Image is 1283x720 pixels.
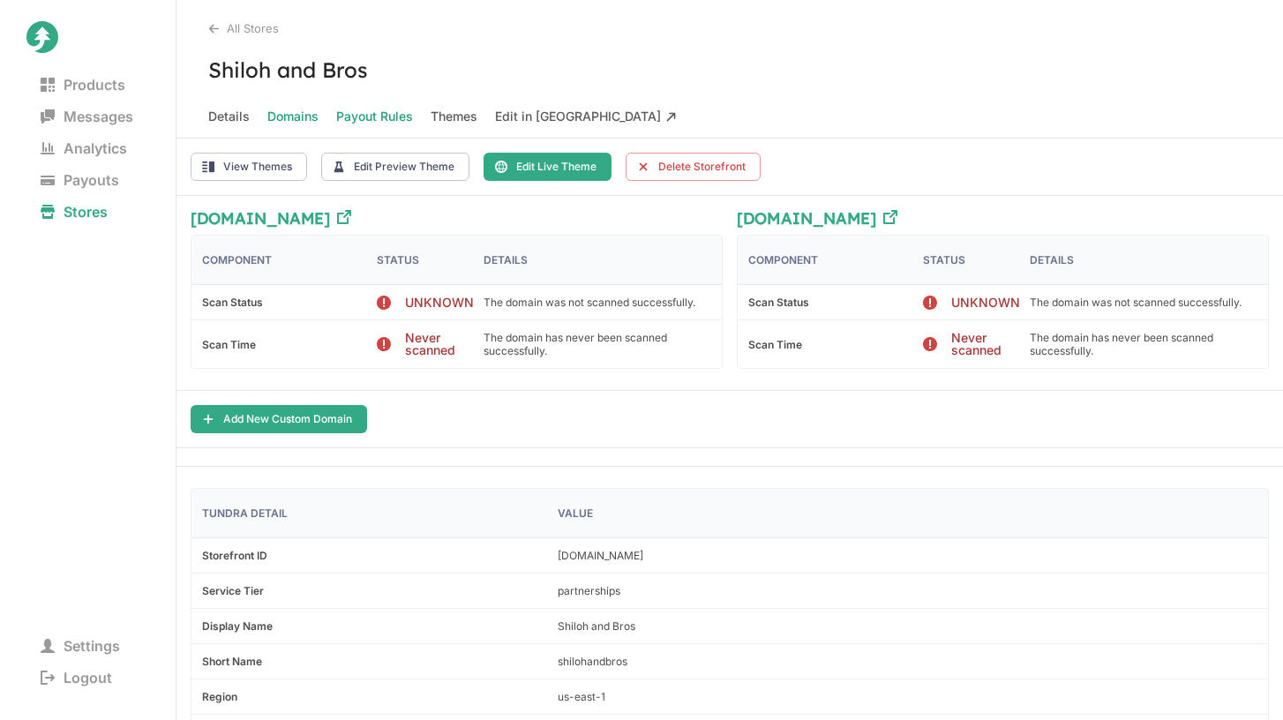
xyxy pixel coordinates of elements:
[336,104,413,129] span: Payout Rules
[202,619,273,633] b: Display Name
[26,72,139,97] span: Products
[208,21,1283,35] div: All Stores
[405,332,461,356] span: Never scanned
[26,199,122,224] span: Stores
[202,655,262,668] b: Short Name
[26,168,133,192] span: Payouts
[626,153,761,181] button: Delete Storefront
[558,619,635,633] p: Shiloh and Bros
[26,136,141,161] span: Analytics
[737,210,876,235] h3: [DOMAIN_NAME]
[737,210,897,235] a: [DOMAIN_NAME]
[738,236,912,284] div: Component
[208,104,250,129] span: Details
[191,236,366,284] div: Component
[202,296,263,309] b: Scan Status
[191,210,330,235] h3: [DOMAIN_NAME]
[202,338,256,351] b: Scan Time
[484,153,611,181] button: Edit Live Theme
[1019,236,1268,284] div: Details
[202,690,237,703] b: Region
[558,549,643,562] p: [DOMAIN_NAME]
[473,236,722,284] div: Details
[748,296,809,309] b: Scan Status
[748,338,802,351] b: Scan Time
[191,210,351,235] a: [DOMAIN_NAME]
[202,549,267,562] b: Storefront ID
[26,104,147,129] span: Messages
[202,584,264,597] b: Service Tier
[366,236,472,284] div: Status
[1030,331,1257,357] p: The domain has never been scanned successfully.
[26,634,134,658] span: Settings
[951,332,1008,356] span: Never scanned
[176,56,1283,83] h3: Shiloh and Bros
[321,153,469,181] button: Edit Preview Theme
[1030,296,1242,309] p: The domain was not scanned successfully.
[267,104,319,129] span: Domains
[951,296,1020,309] span: UNKNOWN
[26,665,126,690] span: Logout
[191,153,307,181] button: View Themes
[912,236,1018,284] div: Status
[431,104,477,129] span: Themes
[558,690,605,703] p: us-east-1
[191,489,547,537] div: Tundra Detail
[547,489,1268,537] div: Value
[484,331,711,357] p: The domain has never been scanned successfully.
[558,584,620,597] p: partnerships
[405,296,474,309] span: UNKNOWN
[558,655,627,668] p: shilohandbros
[191,405,367,433] button: Add New Custom Domain
[495,104,677,129] span: Edit in [GEOGRAPHIC_DATA]
[484,296,695,309] p: The domain was not scanned successfully.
